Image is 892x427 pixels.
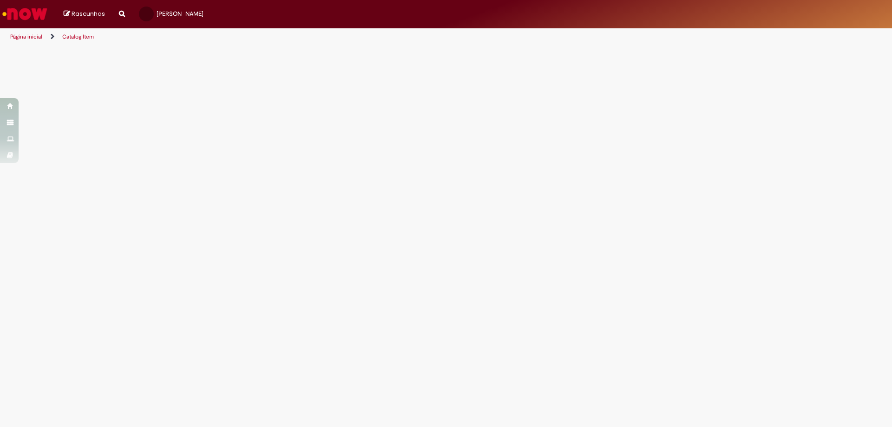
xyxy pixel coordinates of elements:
a: Catalog Item [62,33,94,40]
span: Rascunhos [72,9,105,18]
span: [PERSON_NAME] [157,10,203,18]
a: Página inicial [10,33,42,40]
ul: Trilhas de página [7,28,588,46]
a: Rascunhos [64,10,105,19]
img: ServiceNow [1,5,49,23]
